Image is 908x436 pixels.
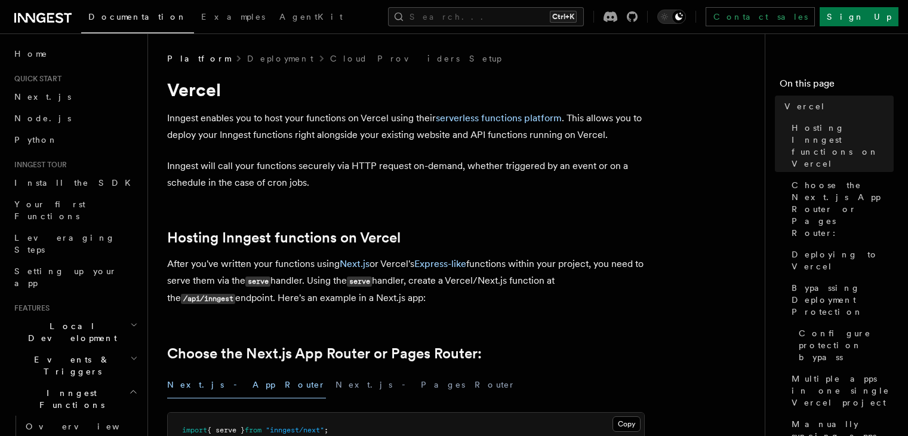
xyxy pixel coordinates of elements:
[787,117,894,174] a: Hosting Inngest functions on Vercel
[799,327,894,363] span: Configure protection bypass
[167,79,645,100] h1: Vercel
[780,76,894,96] h4: On this page
[10,382,140,416] button: Inngest Functions
[657,10,686,24] button: Toggle dark mode
[784,100,826,112] span: Vercel
[388,7,584,26] button: Search...Ctrl+K
[182,426,207,434] span: import
[792,282,894,318] span: Bypassing Deployment Protection
[272,4,350,32] a: AgentKit
[336,371,516,398] button: Next.js - Pages Router
[794,323,894,368] a: Configure protection bypass
[10,160,67,170] span: Inngest tour
[167,371,326,398] button: Next.js - App Router
[181,294,235,304] code: /api/inngest
[792,248,894,272] span: Deploying to Vercel
[550,11,577,23] kbd: Ctrl+K
[245,426,261,434] span: from
[167,110,645,143] p: Inngest enables you to host your functions on Vercel using their . This allows you to deploy your...
[167,53,230,65] span: Platform
[167,158,645,191] p: Inngest will call your functions securely via HTTP request on-demand, whether triggered by an eve...
[167,229,401,246] a: Hosting Inngest functions on Vercel
[194,4,272,32] a: Examples
[10,303,50,313] span: Features
[787,368,894,413] a: Multiple apps in one single Vercel project
[14,199,85,221] span: Your first Functions
[88,12,187,22] span: Documentation
[10,129,140,151] a: Python
[167,256,645,307] p: After you've written your functions using or Vercel's functions within your project, you need to ...
[787,277,894,323] a: Bypassing Deployment Protection
[14,266,117,288] span: Setting up your app
[14,113,71,123] span: Node.js
[340,258,370,269] a: Next.js
[245,277,270,287] code: serve
[14,92,71,102] span: Next.js
[10,387,129,411] span: Inngest Functions
[167,345,482,362] a: Choose the Next.js App Router or Pages Router:
[330,53,501,65] a: Cloud Providers Setup
[706,7,815,26] a: Contact sales
[14,233,115,254] span: Leveraging Steps
[247,53,313,65] a: Deployment
[10,227,140,260] a: Leveraging Steps
[792,122,894,170] span: Hosting Inngest functions on Vercel
[201,12,265,22] span: Examples
[820,7,898,26] a: Sign Up
[10,260,140,294] a: Setting up your app
[81,4,194,33] a: Documentation
[10,349,140,382] button: Events & Triggers
[10,320,130,344] span: Local Development
[10,74,61,84] span: Quick start
[10,354,130,377] span: Events & Triggers
[792,373,894,409] span: Multiple apps in one single Vercel project
[612,416,641,432] button: Copy
[14,135,58,145] span: Python
[10,86,140,108] a: Next.js
[10,43,140,65] a: Home
[10,315,140,349] button: Local Development
[347,277,372,287] code: serve
[14,48,48,60] span: Home
[787,244,894,277] a: Deploying to Vercel
[207,426,245,434] span: { serve }
[324,426,328,434] span: ;
[787,174,894,244] a: Choose the Next.js App Router or Pages Router:
[279,12,343,22] span: AgentKit
[436,112,562,124] a: serverless functions platform
[780,96,894,117] a: Vercel
[414,258,466,269] a: Express-like
[10,172,140,194] a: Install the SDK
[14,178,138,188] span: Install the SDK
[10,108,140,129] a: Node.js
[26,422,149,431] span: Overview
[792,179,894,239] span: Choose the Next.js App Router or Pages Router:
[266,426,324,434] span: "inngest/next"
[10,194,140,227] a: Your first Functions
